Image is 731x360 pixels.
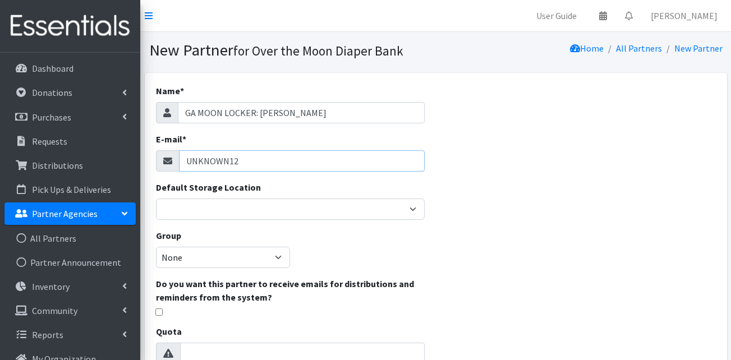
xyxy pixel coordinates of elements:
[156,229,181,242] label: Group
[32,136,67,147] p: Requests
[32,329,63,340] p: Reports
[4,7,136,45] img: HumanEssentials
[32,63,73,74] p: Dashboard
[4,81,136,104] a: Donations
[156,277,425,304] label: Do you want this partner to receive emails for distributions and reminders from the system?
[233,43,403,59] small: for Over the Moon Diaper Bank
[527,4,586,27] a: User Guide
[156,132,186,146] label: E-mail
[642,4,727,27] a: [PERSON_NAME]
[149,40,432,60] h1: New Partner
[4,106,136,128] a: Purchases
[32,184,111,195] p: Pick Ups & Deliveries
[4,202,136,225] a: Partner Agencies
[32,305,77,316] p: Community
[4,251,136,274] a: Partner Announcement
[32,160,83,171] p: Distributions
[4,178,136,201] a: Pick Ups & Deliveries
[32,112,71,123] p: Purchases
[4,57,136,80] a: Dashboard
[4,154,136,177] a: Distributions
[674,43,723,54] a: New Partner
[4,324,136,346] a: Reports
[156,181,261,194] label: Default Storage Location
[4,227,136,250] a: All Partners
[32,208,98,219] p: Partner Agencies
[156,325,182,338] label: Quota
[4,275,136,298] a: Inventory
[182,133,186,145] abbr: required
[180,85,184,96] abbr: required
[4,130,136,153] a: Requests
[32,281,70,292] p: Inventory
[32,87,72,98] p: Donations
[616,43,662,54] a: All Partners
[570,43,604,54] a: Home
[156,84,184,98] label: Name
[4,299,136,322] a: Community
